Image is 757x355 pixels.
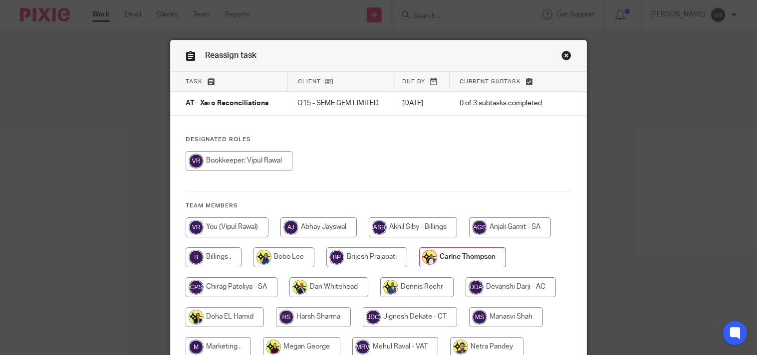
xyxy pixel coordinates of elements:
[450,92,555,116] td: 0 of 3 subtasks completed
[402,98,440,108] p: [DATE]
[186,79,203,84] span: Task
[186,136,571,144] h4: Designated Roles
[186,202,571,210] h4: Team members
[186,100,268,107] span: AT - Xero Reconciliations
[460,79,521,84] span: Current subtask
[205,51,256,59] span: Reassign task
[297,98,382,108] p: O15 - SEME GEM LIMITED
[298,79,321,84] span: Client
[561,50,571,64] a: Close this dialog window
[402,79,425,84] span: Due by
